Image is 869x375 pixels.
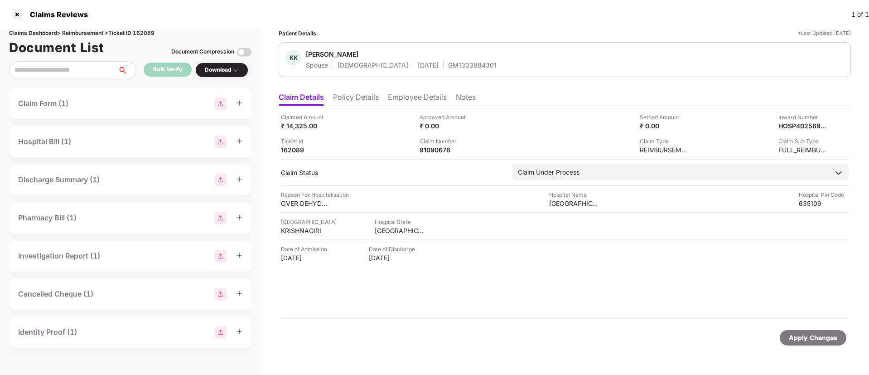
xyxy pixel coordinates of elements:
div: Claims Dashboard > Reimbursement > Ticket ID 162089 [9,29,251,38]
div: [GEOGRAPHIC_DATA] [549,199,599,208]
div: Hospital State [375,218,425,226]
h1: Document List [9,38,104,58]
span: plus [236,176,242,182]
div: Date of Admission [281,245,331,253]
li: Claim Details [279,93,324,106]
div: Pharmacy Bill (1) [18,212,77,224]
span: plus [236,138,242,144]
img: svg+xml;base64,PHN2ZyBpZD0iR3JvdXBfMjg4MTMiIGRhdGEtbmFtZT0iR3JvdXAgMjg4MTMiIHhtbG5zPSJodHRwOi8vd3... [214,288,227,301]
div: Patient Details [279,29,316,38]
span: plus [236,214,242,220]
div: [DATE] [281,253,331,262]
img: svg+xml;base64,PHN2ZyBpZD0iR3JvdXBfMjg4MTMiIGRhdGEtbmFtZT0iR3JvdXAgMjg4MTMiIHhtbG5zPSJodHRwOi8vd3... [214,97,227,110]
span: plus [236,100,242,106]
div: KRISHNAGIRI [281,226,331,235]
div: [PERSON_NAME] [306,50,358,58]
div: 162089 [281,146,331,154]
div: Claim Status [281,168,503,177]
div: Date of Discharge [369,245,419,253]
div: Download [205,66,239,74]
li: Employee Details [388,93,447,106]
img: svg+xml;base64,PHN2ZyBpZD0iR3JvdXBfMjg4MTMiIGRhdGEtbmFtZT0iR3JvdXAgMjg4MTMiIHhtbG5zPSJodHRwOi8vd3... [214,326,227,339]
div: Claim Sub Type [778,137,828,146]
div: Settled Amount [640,113,690,122]
div: Hospital Bill (1) [18,136,71,147]
span: plus [236,290,242,297]
div: 1 of 1 [851,10,869,19]
div: OVER DEHYDRATION [281,199,331,208]
img: svg+xml;base64,PHN2ZyBpZD0iR3JvdXBfMjg4MTMiIGRhdGEtbmFtZT0iR3JvdXAgMjg4MTMiIHhtbG5zPSJodHRwOi8vd3... [214,174,227,186]
div: 635109 [799,199,849,208]
img: svg+xml;base64,PHN2ZyBpZD0iVG9nZ2xlLTMyeDMyIiB4bWxucz0iaHR0cDovL3d3dy53My5vcmcvMjAwMC9zdmciIHdpZH... [237,45,251,59]
div: [DEMOGRAPHIC_DATA] [338,61,408,69]
div: Hospital Name [549,190,599,199]
div: Claim Type [640,137,690,146]
img: svg+xml;base64,PHN2ZyBpZD0iR3JvdXBfMjg4MTMiIGRhdGEtbmFtZT0iR3JvdXAgMjg4MTMiIHhtbG5zPSJodHRwOi8vd3... [214,250,227,263]
div: [DATE] [418,61,439,69]
div: Claim Under Process [518,167,579,177]
button: search [117,61,136,79]
div: ₹ 14,325.00 [281,122,331,130]
div: ₹ 0.00 [420,122,469,130]
div: Apply Changes [789,333,837,343]
div: Claim Form (1) [18,98,68,109]
div: ₹ 0.00 [640,122,690,130]
div: REIMBURSEMENT [640,146,690,154]
div: Claimed Amount [281,113,331,122]
div: 91090676 [420,146,469,154]
img: svg+xml;base64,PHN2ZyBpZD0iR3JvdXBfMjg4MTMiIGRhdGEtbmFtZT0iR3JvdXAgMjg4MTMiIHhtbG5zPSJodHRwOi8vd3... [214,136,227,148]
div: *Last Updated [DATE] [798,29,851,38]
div: [GEOGRAPHIC_DATA] [375,226,425,235]
div: [DATE] [369,253,419,262]
div: Inward Number [778,113,828,122]
div: HOSP4025692948_31072025164823 [778,122,828,130]
div: Document Compression [171,48,234,56]
div: Reason For Hospitalisation [281,190,349,199]
div: Cancelled Cheque (1) [18,288,93,300]
div: GM1303884301 [448,61,497,69]
li: Policy Details [333,93,379,106]
img: svg+xml;base64,PHN2ZyBpZD0iR3JvdXBfMjg4MTMiIGRhdGEtbmFtZT0iR3JvdXAgMjg4MTMiIHhtbG5zPSJodHRwOi8vd3... [214,212,227,224]
span: plus [236,252,242,258]
div: Ticket Id [281,137,331,146]
div: Investigation Report (1) [18,250,100,262]
div: Approved Amount [420,113,469,122]
div: [GEOGRAPHIC_DATA] [281,218,337,226]
span: search [117,67,136,74]
div: Claims Reviews [24,10,88,19]
img: svg+xml;base64,PHN2ZyBpZD0iRHJvcGRvd24tMzJ4MzIiIHhtbG5zPSJodHRwOi8vd3d3LnczLm9yZy8yMDAwL3N2ZyIgd2... [232,67,239,74]
div: FULL_REIMBURSEMENT [778,146,828,154]
img: downArrowIcon [834,168,843,177]
span: plus [236,328,242,335]
div: KK [285,50,301,66]
li: Notes [456,93,476,106]
div: Hospital Pin Code [799,190,849,199]
div: Identity Proof (1) [18,326,77,338]
div: Bulk Verify [153,65,182,74]
div: Claim Number [420,137,469,146]
div: Discharge Summary (1) [18,174,100,185]
div: Spouse [306,61,328,69]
